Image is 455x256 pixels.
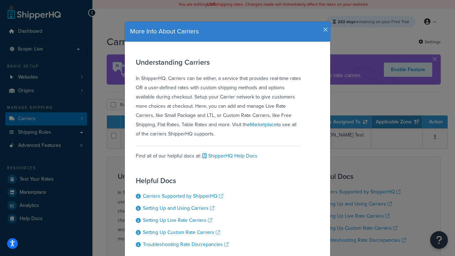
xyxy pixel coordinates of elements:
a: Carriers Supported by ShipperHQ [143,192,223,200]
a: ShipperHQ Help Docs [201,152,257,160]
a: Setting Up and Using Carriers [143,204,214,212]
h3: Understanding Carriers [136,58,301,66]
a: Troubleshooting Rate Discrepancies [143,241,229,248]
a: Setting Up Live Rate Carriers [143,217,212,224]
div: In ShipperHQ, Carriers can be either, a service that provides real-time rates OR a user-defined r... [136,58,301,139]
a: Marketplace [250,121,277,128]
a: Setting Up Custom Rate Carriers [143,229,220,236]
h3: Helpful Docs [136,177,229,185]
h4: More Info About Carriers [130,27,325,36]
div: Find all of our helpful docs at: [136,146,301,161]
